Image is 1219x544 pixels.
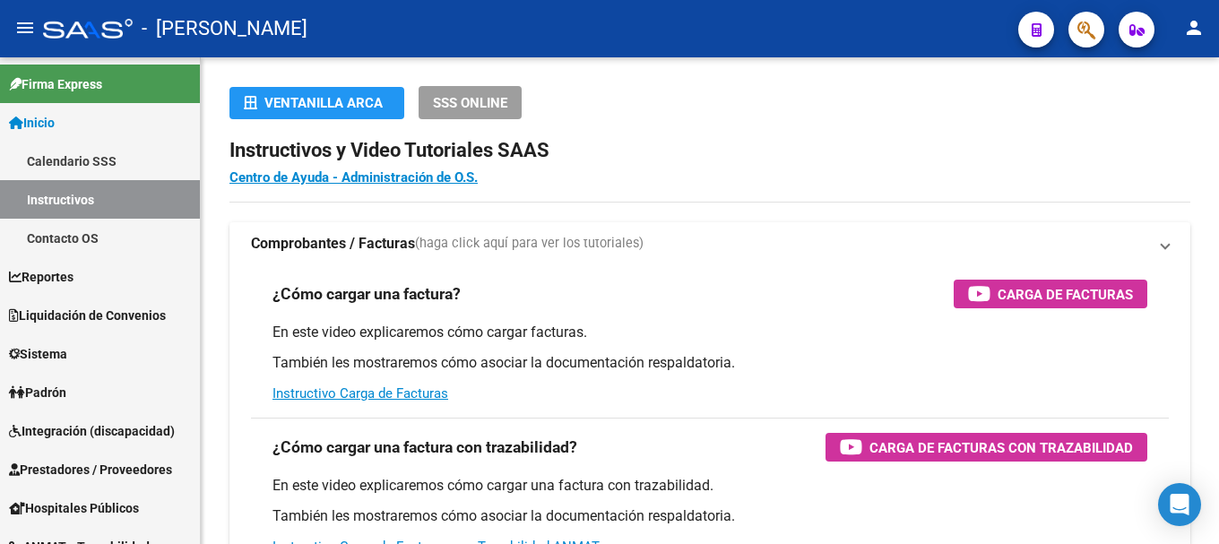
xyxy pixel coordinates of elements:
[9,113,55,133] span: Inicio
[998,283,1133,306] span: Carga de Facturas
[272,435,577,460] h3: ¿Cómo cargar una factura con trazabilidad?
[272,385,448,402] a: Instructivo Carga de Facturas
[229,222,1190,265] mat-expansion-panel-header: Comprobantes / Facturas(haga click aquí para ver los tutoriales)
[9,267,73,287] span: Reportes
[1183,17,1205,39] mat-icon: person
[826,433,1147,462] button: Carga de Facturas con Trazabilidad
[954,280,1147,308] button: Carga de Facturas
[272,281,461,307] h3: ¿Cómo cargar una factura?
[272,476,1147,496] p: En este video explicaremos cómo cargar una factura con trazabilidad.
[1158,483,1201,526] div: Open Intercom Messenger
[9,306,166,325] span: Liquidación de Convenios
[9,498,139,518] span: Hospitales Públicos
[272,323,1147,342] p: En este video explicaremos cómo cargar facturas.
[9,344,67,364] span: Sistema
[869,436,1133,459] span: Carga de Facturas con Trazabilidad
[9,460,172,479] span: Prestadores / Proveedores
[272,353,1147,373] p: También les mostraremos cómo asociar la documentación respaldatoria.
[9,383,66,402] span: Padrón
[14,17,36,39] mat-icon: menu
[419,86,522,119] button: SSS ONLINE
[272,506,1147,526] p: También les mostraremos cómo asociar la documentación respaldatoria.
[251,234,415,254] strong: Comprobantes / Facturas
[142,9,307,48] span: - [PERSON_NAME]
[229,87,404,119] button: Ventanilla ARCA
[229,134,1190,168] h2: Instructivos y Video Tutoriales SAAS
[244,87,390,119] div: Ventanilla ARCA
[9,421,175,441] span: Integración (discapacidad)
[433,95,507,111] span: SSS ONLINE
[9,74,102,94] span: Firma Express
[415,234,644,254] span: (haga click aquí para ver los tutoriales)
[229,169,478,186] a: Centro de Ayuda - Administración de O.S.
